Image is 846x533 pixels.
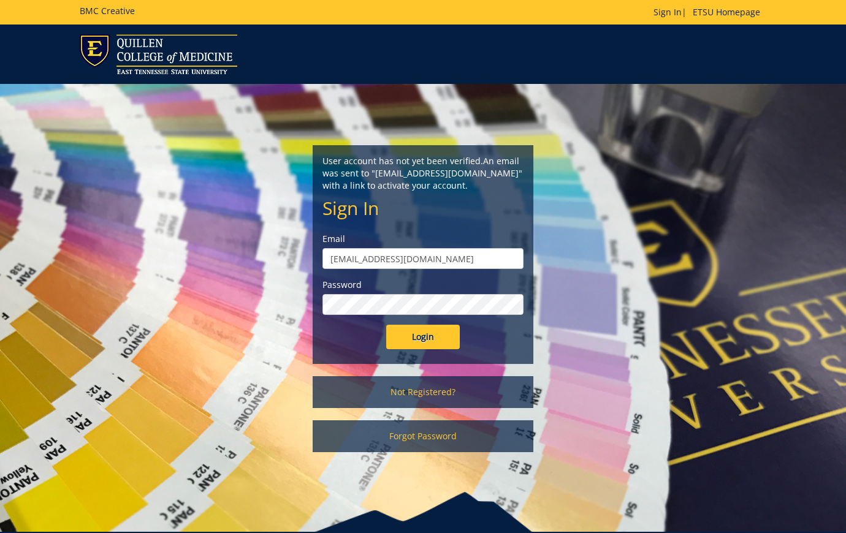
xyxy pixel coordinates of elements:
a: Not Registered? [313,376,533,408]
a: Sign In [654,6,682,18]
input: Login [386,325,460,349]
a: ETSU Homepage [687,6,766,18]
a: Forgot Password [313,420,533,452]
label: Password [322,279,524,291]
label: Email [322,233,524,245]
p: User account has not yet been verified. [322,155,524,192]
p: | [654,6,766,18]
img: ETSU logo [80,34,237,74]
h5: BMC Creative [80,6,135,15]
span: An email was sent to "[EMAIL_ADDRESS][DOMAIN_NAME]" with a link to activate your account. [322,155,522,191]
h2: Sign In [322,198,524,218]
